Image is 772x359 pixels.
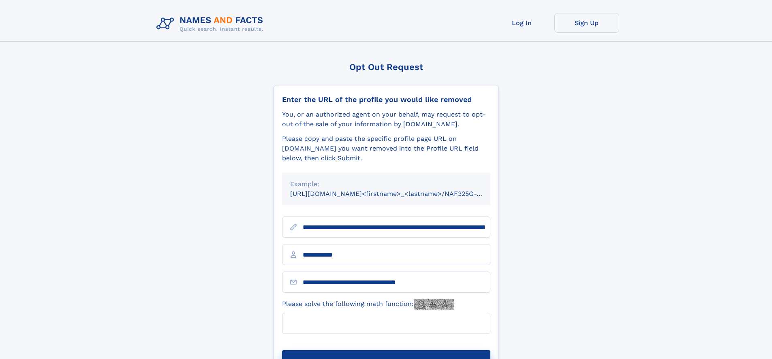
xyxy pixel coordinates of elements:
[153,13,270,35] img: Logo Names and Facts
[554,13,619,33] a: Sign Up
[490,13,554,33] a: Log In
[274,62,499,72] div: Opt Out Request
[290,179,482,189] div: Example:
[282,110,490,129] div: You, or an authorized agent on your behalf, may request to opt-out of the sale of your informatio...
[282,95,490,104] div: Enter the URL of the profile you would like removed
[282,299,454,310] label: Please solve the following math function:
[290,190,506,198] small: [URL][DOMAIN_NAME]<firstname>_<lastname>/NAF325G-xxxxxxxx
[282,134,490,163] div: Please copy and paste the specific profile page URL on [DOMAIN_NAME] you want removed into the Pr...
